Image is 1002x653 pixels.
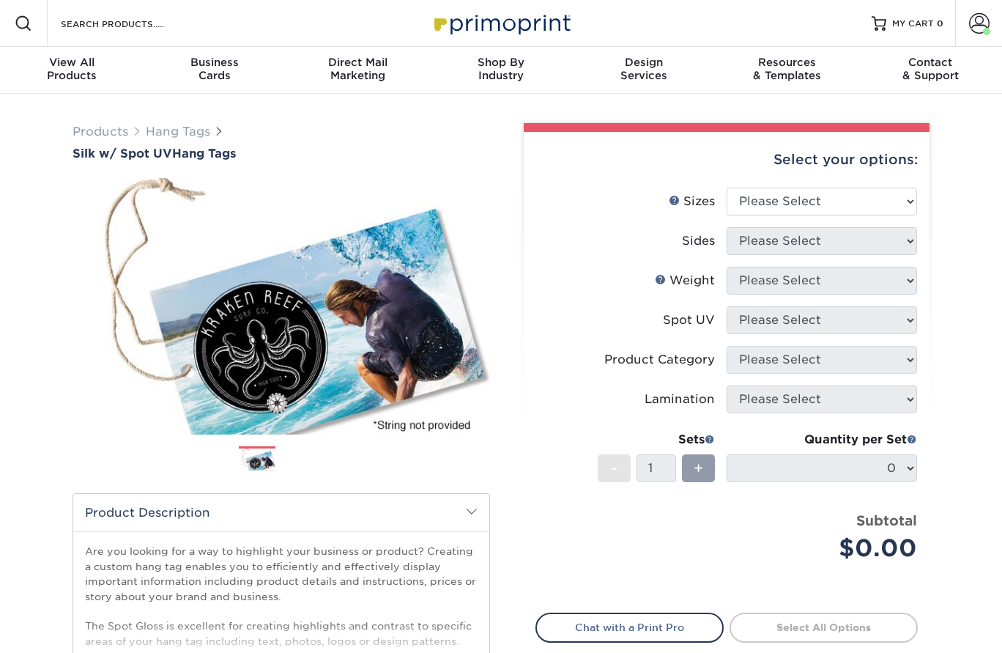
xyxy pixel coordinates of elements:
div: Sets [598,431,715,449]
span: Design [573,56,716,69]
span: Resources [716,56,858,69]
div: Industry [429,56,572,82]
div: Quantity per Set [727,431,917,449]
div: Marketing [286,56,429,82]
div: Sizes [669,193,715,210]
a: Resources& Templates [716,47,858,94]
a: Hang Tags [146,125,210,139]
img: Hang Tags 01 [239,447,275,472]
div: Spot UV [663,311,715,329]
a: Direct MailMarketing [286,47,429,94]
div: Sides [682,232,715,250]
span: - [611,457,617,479]
div: Select your options: [535,132,918,188]
div: Services [573,56,716,82]
a: DesignServices [573,47,716,94]
div: & Templates [716,56,858,82]
a: BusinessCards [143,47,286,94]
span: 0 [937,18,943,29]
div: & Support [859,56,1002,82]
img: Primoprint [428,7,574,39]
h2: Product Description [73,494,489,531]
a: Silk w/ Spot UVHang Tags [73,147,490,161]
div: $0.00 [738,531,917,566]
span: MY CART [892,18,934,30]
img: Silk w/ Spot UV 01 [73,167,490,446]
span: + [694,457,703,479]
a: Chat with a Print Pro [535,613,724,642]
span: Silk w/ Spot UV [73,147,172,161]
img: Hang Tags 02 [288,440,324,477]
div: Weight [655,272,715,289]
a: Products [73,125,128,139]
div: Product Category [604,351,715,369]
span: Shop By [429,56,572,69]
a: Shop ByIndustry [429,47,572,94]
h1: Hang Tags [73,147,490,161]
a: Contact& Support [859,47,1002,94]
a: Select All Options [730,613,918,642]
div: Lamination [645,391,715,408]
span: Contact [859,56,1002,69]
strong: Subtotal [856,512,917,528]
span: Direct Mail [286,56,429,69]
input: SEARCH PRODUCTS..... [59,15,202,32]
div: Cards [143,56,286,82]
span: Business [143,56,286,69]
